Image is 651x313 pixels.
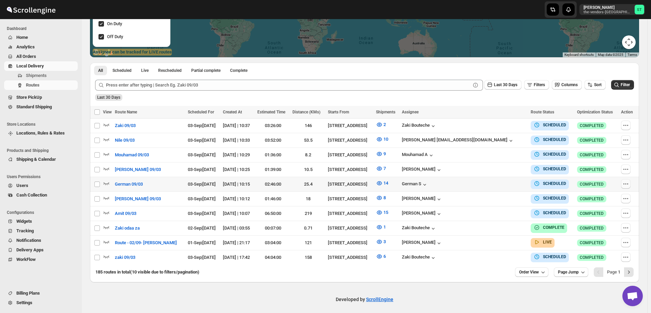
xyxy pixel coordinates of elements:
[188,182,216,187] span: 03-Sep | [DATE]
[328,181,372,188] div: [STREET_ADDRESS]
[372,251,390,262] button: 6
[402,110,419,114] span: Assignee
[223,137,253,144] div: [DATE] | 10:33
[383,254,386,259] span: 6
[402,123,437,129] button: Zaki Bouteche
[188,211,216,216] span: 03-Sep | [DATE]
[257,225,289,232] div: 00:07:00
[223,122,253,129] div: [DATE] | 10:37
[533,151,566,158] button: SCHEDULED
[533,209,566,216] button: SCHEDULED
[543,254,566,259] b: SCHEDULED
[4,128,78,138] button: Locations, Rules & Rates
[543,123,566,127] b: SCHEDULED
[543,210,566,215] b: SCHEDULED
[257,210,289,217] div: 06:50:00
[257,239,289,246] div: 03:04:00
[188,167,216,172] span: 03-Sep | [DATE]
[585,80,606,90] button: Sort
[372,178,392,189] button: 14
[4,181,78,190] button: Users
[328,110,349,114] span: Starts From
[106,80,471,91] input: Press enter after typing | Search Eg. Zaki 09/03
[402,225,437,232] div: Zaki Bouteche
[191,68,221,73] span: Partial complete
[402,240,442,247] div: [PERSON_NAME]
[115,110,137,114] span: Route Name
[223,152,253,158] div: [DATE] | 10:29
[4,288,78,298] button: Billing Plans
[292,195,324,202] div: 18
[402,137,514,144] button: [PERSON_NAME] [EMAIL_ADDRESS][DOMAIN_NAME]
[372,222,390,233] button: 1
[328,166,372,173] div: [STREET_ADDRESS]
[292,254,324,261] div: 158
[607,269,620,275] span: Page
[402,254,437,261] div: Zaki Bouteche
[112,68,132,73] span: Scheduled
[594,82,602,87] span: Sort
[115,122,136,129] span: Zaki 09/03
[292,152,324,158] div: 8.2
[7,174,78,179] span: Users Permissions
[635,5,644,14] span: Simcha Trieger
[637,7,642,12] text: ST
[16,291,40,296] span: Billing Plans
[621,82,630,87] span: Filter
[98,68,103,73] span: All
[223,195,253,202] div: [DATE] | 10:12
[383,181,388,186] span: 14
[383,224,386,230] span: 1
[16,219,32,224] span: Widgets
[519,269,539,275] span: Order View
[111,252,139,263] button: zaki 09/03
[580,152,604,158] span: COMPLETED
[292,137,324,144] div: 53.5
[383,210,388,215] span: 15
[402,196,442,203] div: [PERSON_NAME]
[611,80,634,90] button: Filter
[92,48,114,57] img: Google
[584,5,632,10] p: [PERSON_NAME]
[383,137,388,142] span: 10
[7,148,78,153] span: Products and Shipping
[622,35,636,49] button: Map camera controls
[4,226,78,236] button: Tracking
[554,267,588,277] button: Page Jump
[627,53,637,57] a: Terms (opens in new tab)
[580,138,604,143] span: COMPLETED
[376,110,395,114] span: Shipments
[188,152,216,157] span: 03-Sep | [DATE]
[111,208,140,219] button: Amit 09/03
[97,95,120,100] span: Last 30 Days
[115,195,161,202] span: [PERSON_NAME] 09/03
[7,26,78,31] span: Dashboard
[543,167,566,171] b: SCHEDULED
[402,181,428,188] button: German S
[383,195,386,200] span: 8
[223,110,242,114] span: Created At
[580,167,604,172] span: COMPLETED
[16,192,47,198] span: Cash Collection
[580,123,604,128] span: COMPLETED
[4,217,78,226] button: Widgets
[111,237,181,248] button: Route - 02/09- [PERSON_NAME]
[543,240,552,245] b: LIVE
[188,123,216,128] span: 03-Sep | [DATE]
[16,104,52,109] span: Standard Shipping
[594,267,634,277] nav: Pagination
[4,298,78,308] button: Settings
[223,166,253,173] div: [DATE] | 10:25
[292,239,324,246] div: 121
[257,181,289,188] div: 02:46:00
[622,286,643,306] a: Open chat
[402,167,442,173] button: [PERSON_NAME]
[111,164,165,175] button: [PERSON_NAME] 09/03
[598,53,623,57] span: Map data ©2025
[372,207,392,218] button: 15
[577,110,613,114] span: Optimization Status
[257,166,289,173] div: 01:39:00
